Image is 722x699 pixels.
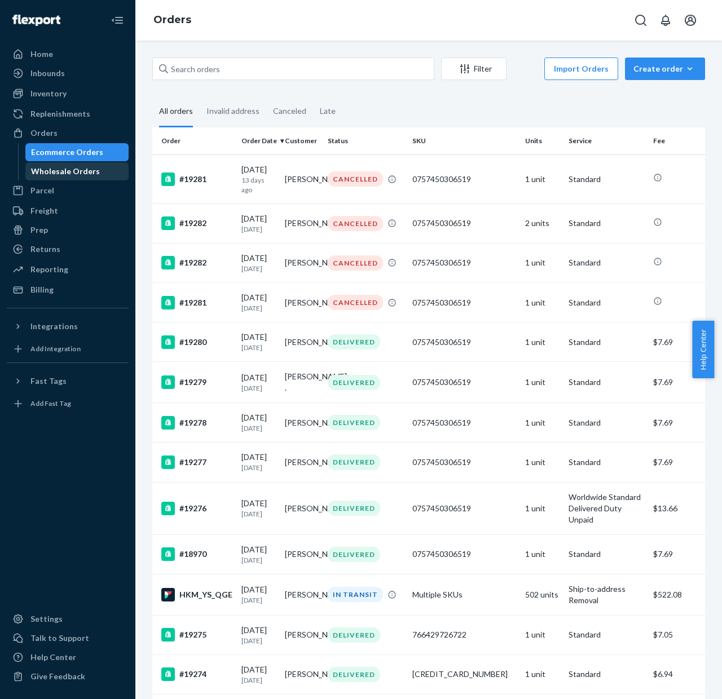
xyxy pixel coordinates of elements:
td: 1 unit [521,403,564,443]
div: DELIVERED [328,334,380,349]
td: [PERSON_NAME] . [280,362,324,403]
div: #19274 [161,667,232,681]
input: Search orders [152,57,434,80]
td: $7.05 [649,615,716,654]
div: DELIVERED [328,667,380,682]
td: [PERSON_NAME] [280,574,324,615]
th: Fee [649,127,716,154]
td: [PERSON_NAME] [280,403,324,443]
div: #19278 [161,416,232,430]
a: Ecommerce Orders [25,143,129,161]
p: Standard [569,257,644,268]
div: [DATE] [241,452,276,472]
div: [CREDIT_CARD_NUMBER] [412,669,516,680]
td: [PERSON_NAME] [280,443,324,482]
div: IN TRANSIT [328,587,383,602]
a: Help Center [7,648,129,666]
td: 502 units [521,574,564,615]
div: 0757450306519 [412,218,516,229]
div: HKM_YS_QGE [161,588,232,601]
td: 1 unit [521,283,564,322]
td: 1 unit [521,322,564,362]
div: Create order [633,63,697,74]
a: Billing [7,281,129,299]
div: Late [320,96,336,126]
div: #19279 [161,375,232,389]
div: Settings [30,613,63,625]
div: 0757450306519 [412,417,516,428]
div: DELIVERED [328,547,380,562]
p: [DATE] [241,555,276,565]
td: 1 unit [521,362,564,403]
a: Inventory [7,85,129,103]
a: Talk to Support [7,629,129,647]
div: CANCELLED [328,255,383,271]
div: Returns [30,244,60,255]
div: #19280 [161,335,232,349]
p: Standard [569,629,644,640]
div: #19281 [161,296,232,309]
td: $7.69 [649,362,716,403]
div: #19282 [161,216,232,230]
div: #19281 [161,172,232,186]
div: Reporting [30,264,68,275]
p: Standard [569,377,644,388]
div: DELIVERED [328,501,380,516]
div: Integrations [30,321,78,332]
div: Freight [30,205,58,216]
td: [PERSON_NAME] [280,322,324,362]
div: Give Feedback [30,671,85,682]
p: [DATE] [241,343,276,352]
div: [DATE] [241,544,276,565]
div: CANCELLED [328,295,383,310]
div: Filter [442,63,506,74]
div: 0757450306519 [412,337,516,348]
td: $7.69 [649,403,716,443]
a: Returns [7,240,129,258]
img: Flexport logo [12,15,60,26]
div: Canceled [273,96,306,126]
div: 0757450306519 [412,297,516,308]
div: [DATE] [241,498,276,519]
p: Standard [569,218,644,229]
td: $13.66 [649,482,716,534]
td: $7.69 [649,534,716,574]
div: [DATE] [241,331,276,352]
div: Ecommerce Orders [31,147,103,158]
a: Home [7,45,129,63]
a: Replenishments [7,105,129,123]
th: Order Date [237,127,280,154]
div: Orders [30,127,58,139]
p: [DATE] [241,463,276,472]
p: [DATE] [241,675,276,685]
a: Settings [7,610,129,628]
div: [DATE] [241,292,276,313]
td: 1 unit [521,443,564,482]
p: [DATE] [241,224,276,234]
div: 0757450306519 [412,503,516,514]
button: Fast Tags [7,372,129,390]
div: DELIVERED [328,454,380,470]
div: [DATE] [241,664,276,685]
p: Standard [569,417,644,428]
th: Status [323,127,408,154]
td: 1 unit [521,154,564,203]
button: Close Navigation [106,9,129,32]
p: 13 days ago [241,175,276,194]
div: Billing [30,284,54,295]
div: DELIVERED [328,627,380,643]
td: $7.69 [649,443,716,482]
a: Inbounds [7,64,129,82]
div: Help Center [30,652,76,663]
td: 1 unit [521,615,564,654]
div: Add Integration [30,344,81,353]
div: #19282 [161,256,232,269]
td: [PERSON_NAME] [280,615,324,654]
a: Parcel [7,182,129,200]
p: [DATE] [241,264,276,273]
p: [DATE] [241,595,276,605]
div: Replenishments [30,108,90,120]
div: DELIVERED [328,415,380,430]
button: Import Orders [544,57,618,80]
button: Create order [625,57,705,80]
